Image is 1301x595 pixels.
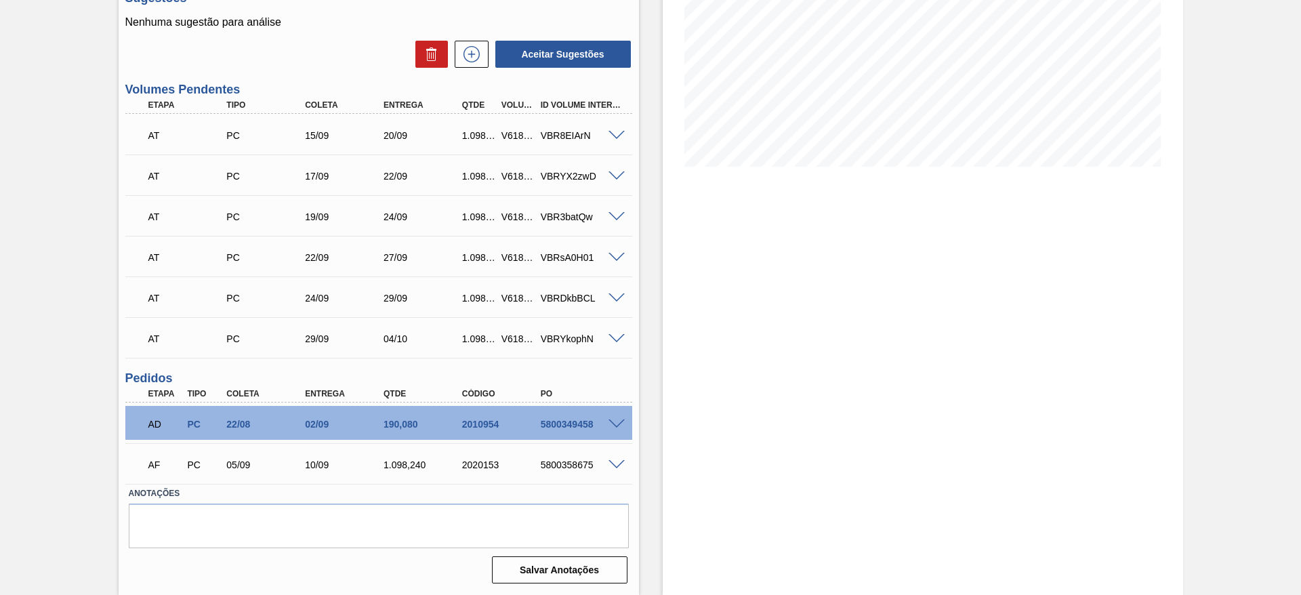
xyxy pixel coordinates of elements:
div: Aguardando Informações de Transporte [145,161,233,191]
div: 02/09/2025 [302,419,390,430]
p: AT [148,211,230,222]
div: 04/10/2025 [380,333,468,344]
div: 1.098,240 [459,211,499,222]
div: Entrega [302,389,390,398]
p: Nenhuma sugestão para análise [125,16,632,28]
div: 1.098,240 [380,459,468,470]
div: Aguardando Informações de Transporte [145,283,233,313]
div: 1.098,240 [459,130,499,141]
div: VBR8EIArN [537,130,625,141]
div: Pedido de Compra [223,293,311,304]
div: Entrega [380,100,468,110]
div: 27/09/2025 [380,252,468,263]
h3: Volumes Pendentes [125,83,632,97]
div: 22/08/2025 [223,419,311,430]
div: Pedido de Compra [223,252,311,263]
div: 24/09/2025 [302,293,390,304]
div: V618467 [498,293,539,304]
div: Código [459,389,547,398]
div: 5800349458 [537,419,625,430]
div: Volume Portal [498,100,539,110]
div: 1.098,240 [459,252,499,263]
div: PO [537,389,625,398]
div: VBRYX2zwD [537,171,625,182]
div: Id Volume Interno [537,100,625,110]
div: 2010954 [459,419,547,430]
div: Aguardando Descarga [145,409,186,439]
div: 05/09/2025 [223,459,311,470]
div: 29/09/2025 [302,333,390,344]
button: Aceitar Sugestões [495,41,631,68]
div: VBRDkbBCL [537,293,625,304]
div: Aguardando Informações de Transporte [145,121,233,150]
div: Pedido de Compra [223,333,311,344]
div: 1.098,240 [459,333,499,344]
label: Anotações [129,484,629,504]
div: 22/09/2025 [380,171,468,182]
p: AD [148,419,182,430]
div: Qtde [459,100,499,110]
div: 24/09/2025 [380,211,468,222]
div: Excluir Sugestões [409,41,448,68]
div: 20/09/2025 [380,130,468,141]
div: 10/09/2025 [302,459,390,470]
div: Pedido de Compra [223,130,311,141]
div: 17/09/2025 [302,171,390,182]
div: Qtde [380,389,468,398]
div: 29/09/2025 [380,293,468,304]
div: 190,080 [380,419,468,430]
div: Pedido de Compra [223,211,311,222]
div: 2020153 [459,459,547,470]
div: VBR3batQw [537,211,625,222]
div: Tipo [184,389,224,398]
div: Aguardando Informações de Transporte [145,243,233,272]
div: 1.098,240 [459,171,499,182]
div: Nova sugestão [448,41,489,68]
div: 22/09/2025 [302,252,390,263]
div: V618466 [498,211,539,222]
div: Coleta [223,389,311,398]
div: VBRsA0H01 [537,252,625,263]
div: Aguardando Faturamento [145,450,186,480]
p: AF [148,459,182,470]
p: AT [148,130,230,141]
div: VBRYkophN [537,333,625,344]
div: Tipo [223,100,311,110]
div: Aceitar Sugestões [489,39,632,69]
div: 19/09/2025 [302,211,390,222]
p: AT [148,333,230,344]
p: AT [148,252,230,263]
div: Coleta [302,100,390,110]
div: V618469 [498,333,539,344]
div: 15/09/2025 [302,130,390,141]
div: 5800358675 [537,459,625,470]
p: AT [148,293,230,304]
div: V618465 [498,171,539,182]
div: Etapa [145,100,233,110]
p: AT [148,171,230,182]
div: Aguardando Informações de Transporte [145,202,233,232]
h3: Pedidos [125,371,632,386]
div: Aguardando Informações de Transporte [145,324,233,354]
div: V618468 [498,252,539,263]
div: Pedido de Compra [184,419,224,430]
div: 1.098,240 [459,293,499,304]
div: Etapa [145,389,186,398]
div: Pedido de Compra [184,459,224,470]
div: Pedido de Compra [223,171,311,182]
button: Salvar Anotações [492,556,627,583]
div: V618464 [498,130,539,141]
